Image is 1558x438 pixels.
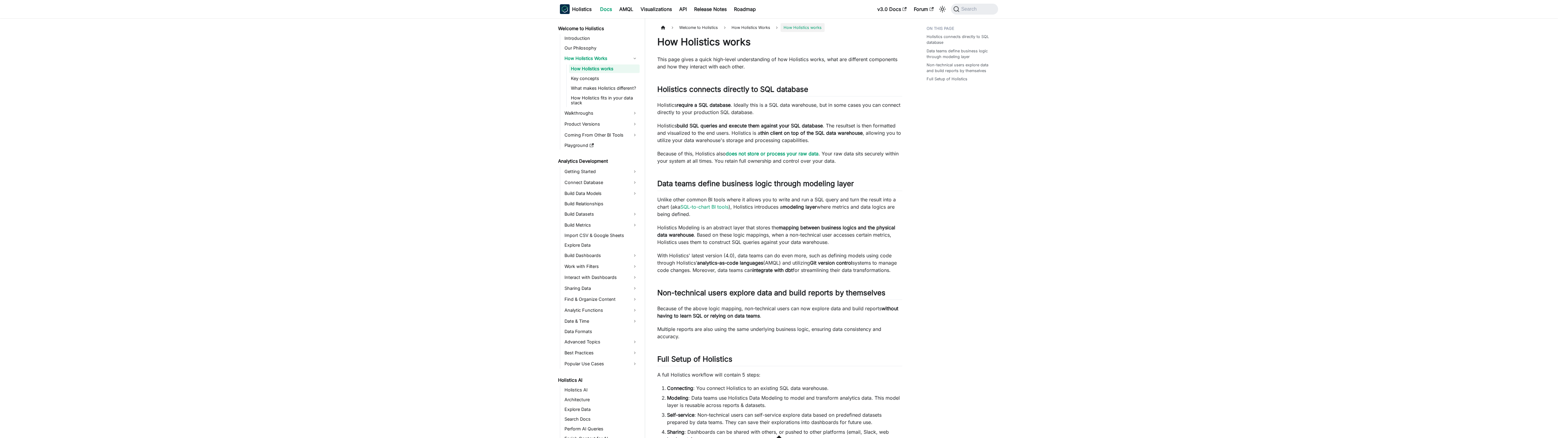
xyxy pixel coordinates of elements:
strong: Self-service [667,412,694,418]
p: Because of the above logic mapping, non-technical users can now explore data and build reports . [657,305,902,319]
a: AMQL [616,4,637,14]
a: Playground [563,141,640,150]
nav: Docs sidebar [554,18,645,438]
p: Holistics Modeling is an abstract layer that stores the . Based on these logic mappings, when a n... [657,224,902,246]
span: How Holistics works [781,23,825,32]
a: Analytic Functions [563,305,640,315]
strong: mapping between business logics and the physical data warehouse [657,224,895,238]
a: API [676,4,690,14]
a: Explore Data [563,405,640,414]
a: Product Versions [563,119,640,129]
strong: Sharing [667,429,684,435]
li: : Non-technical users can self-service explore data based on predefined datasets prepared by data... [667,411,902,426]
a: Our Philosophy [563,44,640,52]
li: : You connect Holistics to an existing SQL data warehouse. [667,384,902,392]
strong: without having to learn SQL or relying on data teams [657,305,898,319]
p: A full Holistics workflow will contain 5 steps: [657,371,902,378]
a: Build Data Models [563,189,640,198]
p: Because of this, Holistics also . Your raw data sits securely within your system at all times. Yo... [657,150,902,165]
a: Explore Data [563,241,640,249]
a: Date & Time [563,316,640,326]
h2: Holistics connects directly to SQL database [657,85,902,96]
li: : Data teams use Holistics Data Modeling to model and transform analytics data. This model layer ... [667,394,902,409]
a: Walkthroughs [563,108,640,118]
span: How Holistics Works [728,23,773,32]
p: Multiple reports are also using the same underlying business logic, ensuring data consistency and... [657,325,902,340]
a: Search Docs [563,415,640,423]
strong: modeling layer [783,204,817,210]
a: Find & Organize Content [563,294,640,304]
strong: Git version control [810,260,852,266]
a: HolisticsHolisticsHolistics [560,4,592,14]
a: Holistics AI [556,376,640,384]
button: Switch between dark and light mode (currently system mode) [938,4,947,14]
a: Architecture [563,395,640,404]
a: Build Relationships [563,200,640,208]
a: Data Formats [563,327,640,336]
span: Search [959,6,980,12]
strong: Connecting [667,385,693,391]
a: Roadmap [730,4,760,14]
nav: Breadcrumbs [657,23,902,32]
p: Holistics . The resultset is then formatted and visualized to the end users. Holistics is a , all... [657,122,902,144]
a: Advanced Topics [563,337,640,347]
a: Data teams define business logic through modeling layer [927,48,994,60]
a: Interact with Dashboards [563,273,640,282]
a: Coming From Other BI Tools [563,130,640,140]
a: What makes Holistics different? [569,84,640,92]
a: Holistics AI [563,386,640,394]
a: Release Notes [690,4,730,14]
a: How Holistics fits in your data stack [569,94,640,107]
p: With Holistics' latest version (4.0), data teams can do even more, such as defining models using ... [657,252,902,274]
a: Visualizations [637,4,676,14]
p: Holistics . Ideally this is a SQL data warehouse, but in some cases you can connect directly to y... [657,101,902,116]
a: SQL-to-chart BI tools [680,204,728,210]
a: Build Metrics [563,220,640,230]
a: Welcome to Holistics [556,24,640,33]
strong: require a SQL database [677,102,731,108]
a: How Holistics Works [563,54,640,63]
a: Home page [657,23,669,32]
a: v3.0 Docs [874,4,910,14]
span: Welcome to Holistics [676,23,721,32]
a: Getting Started [563,167,640,176]
a: Import CSV & Google Sheets [563,231,640,240]
a: Forum [910,4,937,14]
h2: Non-technical users explore data and build reports by themselves [657,288,902,300]
a: How Holistics works [569,64,640,73]
a: Build Datasets [563,209,640,219]
h1: How Holistics works [657,36,902,48]
a: Key concepts [569,74,640,83]
a: does not store or process your raw data [726,151,819,157]
a: Sharing Data [563,283,640,293]
a: Best Practices [563,348,640,358]
a: Perform AI Queries [563,425,640,433]
a: Non-technical users explore data and build reports by themselves [927,62,994,74]
h2: Data teams define business logic through modeling layer [657,179,902,191]
a: Introduction [563,34,640,43]
a: Build Dashboards [563,251,640,260]
img: Holistics [560,4,570,14]
strong: analytics-as-code languages [697,260,763,266]
p: This page gives a quick high-level understanding of how Holistics works, what are different compo... [657,56,902,70]
strong: integrate with dbt [753,267,793,273]
a: Holistics connects directly to SQL database [927,34,994,45]
p: Unlike other common BI tools where it allows you to write and run a SQL query and turn the result... [657,196,902,218]
strong: thin client on top of the SQL data warehouse [760,130,863,136]
b: Holistics [572,5,592,13]
a: Popular Use Cases [563,359,640,369]
a: Docs [596,4,616,14]
h2: Full Setup of Holistics [657,355,902,366]
a: Full Setup of Holistics [927,76,967,82]
a: Connect Database [563,178,640,187]
a: Work with Filters [563,262,640,271]
strong: Modeling [667,395,688,401]
button: Search (Command+K) [951,4,998,15]
a: Analytics Development [556,157,640,165]
strong: build SQL queries and execute them against your SQL database [677,123,823,129]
